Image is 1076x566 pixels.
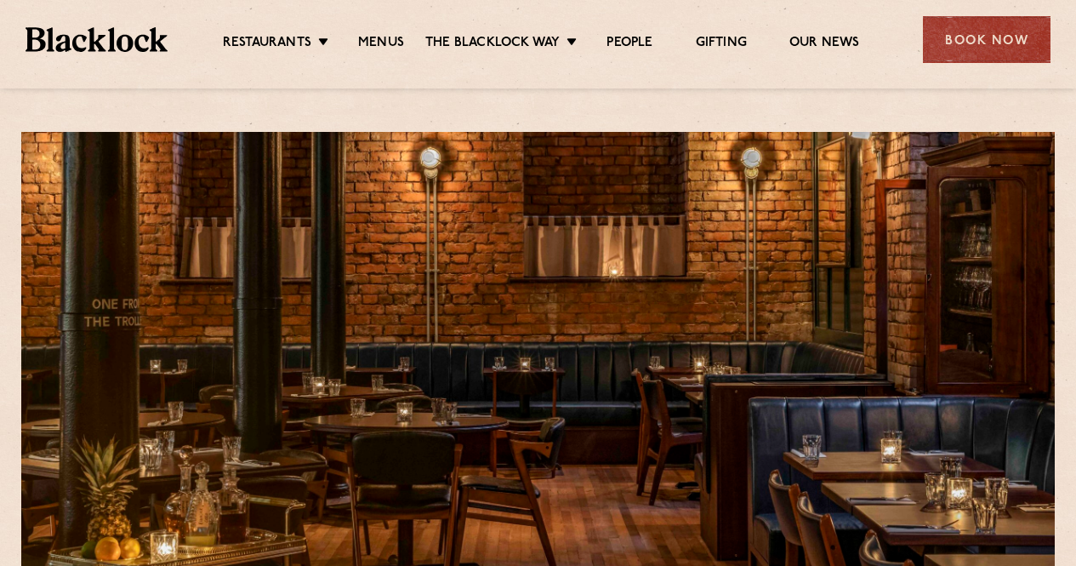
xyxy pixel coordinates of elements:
[606,35,652,54] a: People
[923,16,1050,63] div: Book Now
[26,27,168,51] img: BL_Textured_Logo-footer-cropped.svg
[425,35,560,54] a: The Blacklock Way
[223,35,311,54] a: Restaurants
[358,35,404,54] a: Menus
[789,35,860,54] a: Our News
[696,35,747,54] a: Gifting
